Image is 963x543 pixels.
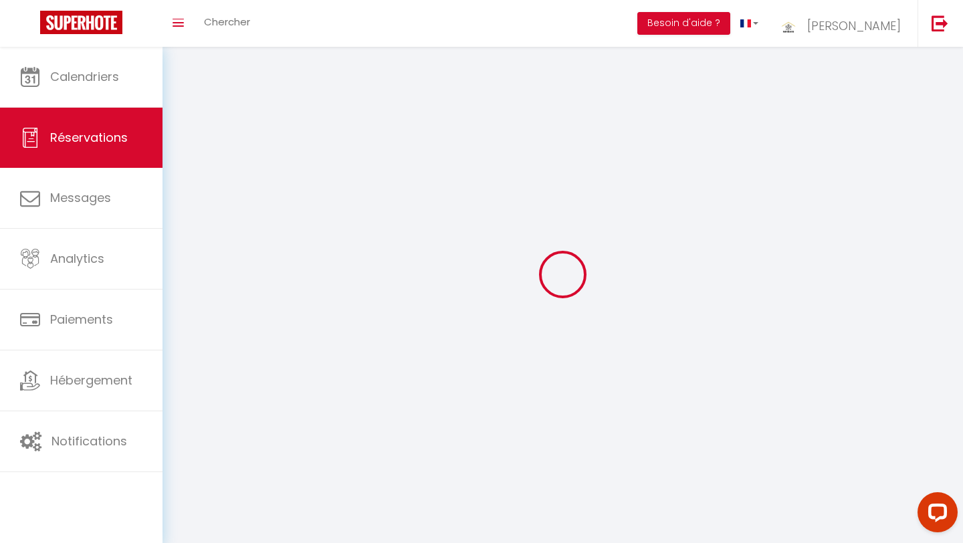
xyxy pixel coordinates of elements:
img: logout [932,15,948,31]
span: Paiements [50,311,113,328]
span: Messages [50,189,111,206]
img: Super Booking [40,11,122,34]
span: Analytics [50,250,104,267]
span: Calendriers [50,68,119,85]
span: Réservations [50,129,128,146]
span: Chercher [204,15,250,29]
span: Notifications [51,433,127,449]
span: [PERSON_NAME] [807,17,901,34]
img: ... [778,12,798,40]
button: Besoin d'aide ? [637,12,730,35]
iframe: LiveChat chat widget [907,487,963,543]
span: Hébergement [50,372,132,389]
